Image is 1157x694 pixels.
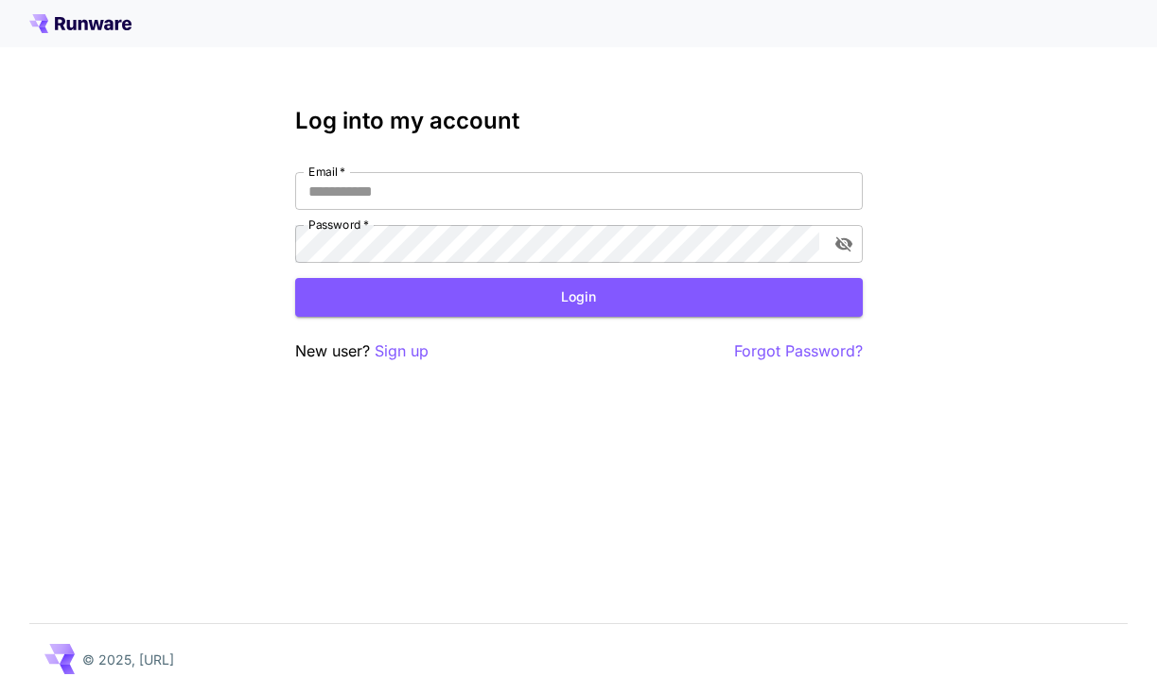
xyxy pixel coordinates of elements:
[734,339,863,363] button: Forgot Password?
[295,278,863,317] button: Login
[308,217,369,233] label: Password
[295,339,429,363] p: New user?
[82,650,174,669] p: © 2025, [URL]
[295,108,863,134] h3: Log into my account
[827,227,861,261] button: toggle password visibility
[375,339,429,363] button: Sign up
[308,164,345,180] label: Email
